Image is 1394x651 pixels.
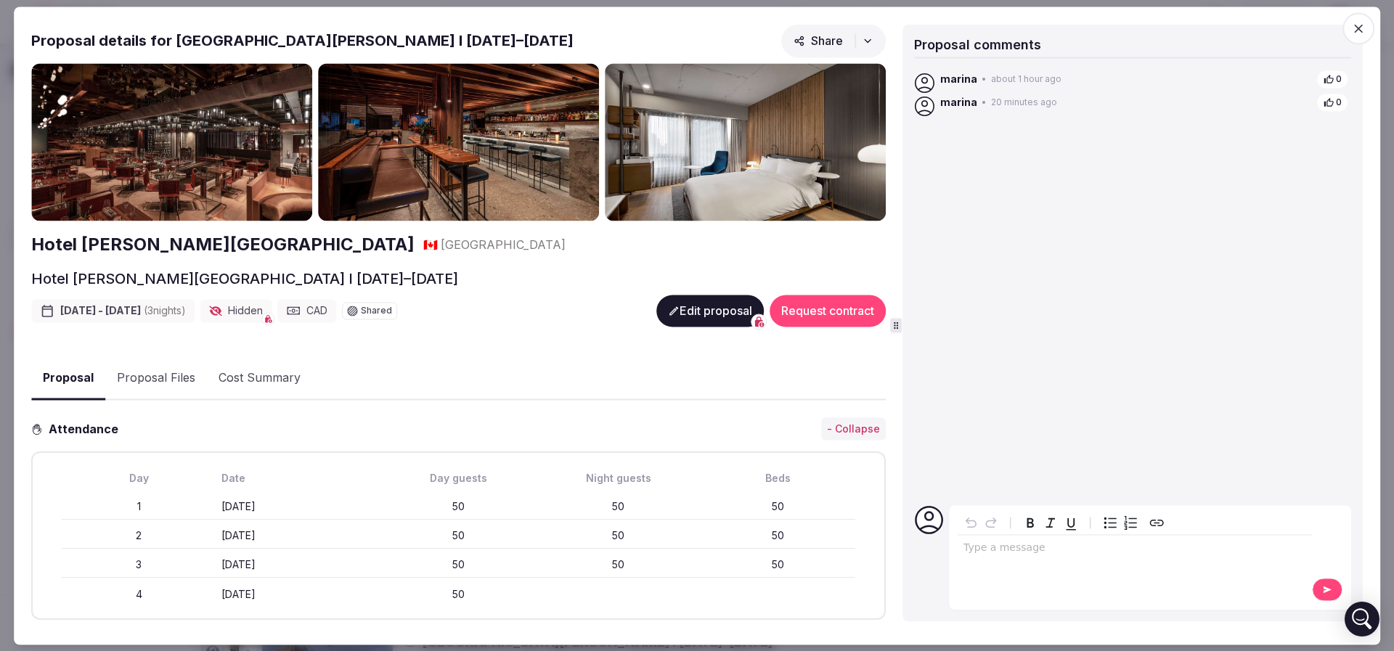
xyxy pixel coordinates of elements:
[1100,512,1141,533] div: toggle group
[207,358,312,400] button: Cost Summary
[542,558,696,573] div: 50
[1316,70,1348,89] button: 0
[221,529,375,544] div: [DATE]
[62,500,216,515] div: 1
[423,237,438,252] span: 🇨🇦
[31,233,415,258] a: Hotel [PERSON_NAME][GEOGRAPHIC_DATA]
[221,587,375,602] div: [DATE]
[821,417,886,441] button: - Collapse
[982,97,987,109] span: •
[991,97,1057,109] span: 20 minutes ago
[361,306,392,315] span: Shared
[605,63,886,221] img: Gallery photo 3
[221,471,375,486] div: Date
[382,500,536,515] div: 50
[542,529,696,544] div: 50
[423,237,438,253] button: 🇨🇦
[914,37,1041,52] span: Proposal comments
[656,295,764,327] button: Edit proposal
[982,73,987,86] span: •
[542,471,696,486] div: Night guests
[701,500,855,515] div: 50
[62,529,216,544] div: 2
[770,295,886,327] button: Request contract
[1100,512,1120,533] button: Bulleted list
[701,529,855,544] div: 50
[277,299,336,322] div: CAD
[1040,512,1061,533] button: Italic
[1120,512,1141,533] button: Numbered list
[542,500,696,515] div: 50
[1316,93,1348,112] button: 0
[382,529,536,544] div: 50
[940,73,977,87] span: marina
[318,63,599,221] img: Gallery photo 2
[62,558,216,573] div: 3
[221,558,375,573] div: [DATE]
[31,357,105,400] button: Proposal
[382,587,536,602] div: 50
[60,303,186,318] span: [DATE] - [DATE]
[1336,73,1342,86] span: 0
[1061,512,1081,533] button: Underline
[441,237,566,253] span: [GEOGRAPHIC_DATA]
[382,471,536,486] div: Day guests
[31,269,458,289] h2: Hotel [PERSON_NAME][GEOGRAPHIC_DATA] I [DATE]–[DATE]
[382,558,536,573] div: 50
[62,471,216,486] div: Day
[221,500,375,515] div: [DATE]
[794,33,843,48] span: Share
[781,24,886,57] button: Share
[43,420,130,438] h3: Attendance
[31,30,574,51] h2: Proposal details for [GEOGRAPHIC_DATA][PERSON_NAME] I [DATE]–[DATE]
[62,587,216,602] div: 4
[940,96,977,110] span: marina
[701,558,855,573] div: 50
[1146,512,1167,533] button: Create link
[701,471,855,486] div: Beds
[958,535,1312,564] div: editable markdown
[991,73,1061,86] span: about 1 hour ago
[31,63,312,221] img: Gallery photo 1
[105,358,207,400] button: Proposal Files
[200,299,272,322] div: Hidden
[1336,97,1342,109] span: 0
[144,304,186,316] span: ( 3 night s )
[1020,512,1040,533] button: Bold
